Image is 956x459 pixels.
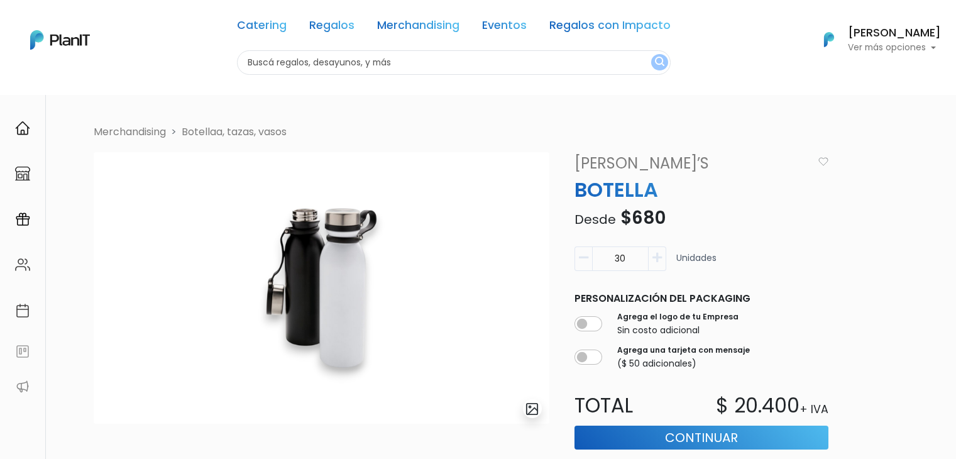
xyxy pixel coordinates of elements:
[15,166,30,181] img: marketplace-4ceaa7011d94191e9ded77b95e3339b90024bf715f7c57f8cf31f2d8c509eaba.svg
[182,124,287,139] a: Botellaa, tazas, vasos
[808,23,941,56] button: PlanIt Logo [PERSON_NAME] Ver más opciones
[567,152,813,175] a: [PERSON_NAME]’s
[94,124,166,140] li: Merchandising
[15,257,30,272] img: people-662611757002400ad9ed0e3c099ab2801c6687ba6c219adb57efc949bc21e19d.svg
[567,175,836,205] p: BOTELLA
[482,20,527,35] a: Eventos
[848,28,941,39] h6: [PERSON_NAME]
[549,20,671,35] a: Regalos con Impacto
[818,157,828,166] img: heart_icon
[309,20,354,35] a: Regalos
[94,152,549,424] img: 2000___2000-Photoroom__43_.jpg
[617,311,739,323] label: Agrega el logo de tu Empresa
[525,402,539,416] img: gallery-light
[815,26,843,53] img: PlanIt Logo
[15,121,30,136] img: home-e721727adea9d79c4d83392d1f703f7f8bce08238fde08b1acbfd93340b81755.svg
[86,124,893,142] nav: breadcrumb
[15,212,30,227] img: campaigns-02234683943229c281be62815700db0a1741e53638e28bf9629b52c665b00959.svg
[15,303,30,318] img: calendar-87d922413cdce8b2cf7b7f5f62616a5cf9e4887200fb71536465627b3292af00.svg
[617,324,739,337] p: Sin costo adicional
[574,211,616,228] span: Desde
[15,344,30,359] img: feedback-78b5a0c8f98aac82b08bfc38622c3050aee476f2c9584af64705fc4e61158814.svg
[377,20,459,35] a: Merchandising
[799,401,828,418] p: + IVA
[574,291,828,306] p: Personalización del packaging
[716,390,799,421] p: $ 20.400
[15,379,30,394] img: partners-52edf745621dab592f3b2c58e3bca9d71375a7ef29c3b500c9f145b62cc070d4.svg
[574,426,828,450] button: Continuar
[567,390,701,421] p: Total
[676,252,717,276] p: Unidades
[617,345,750,356] label: Agrega una tarjeta con mensaje
[655,57,664,69] img: search_button-432b6d5273f82d61273b3651a40e1bd1b912527efae98b1b7a1b2c0702e16a8d.svg
[848,43,941,52] p: Ver más opciones
[237,20,287,35] a: Catering
[237,50,671,75] input: Buscá regalos, desayunos, y más
[30,30,90,50] img: PlanIt Logo
[620,206,666,230] span: $680
[617,357,750,370] p: ($ 50 adicionales)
